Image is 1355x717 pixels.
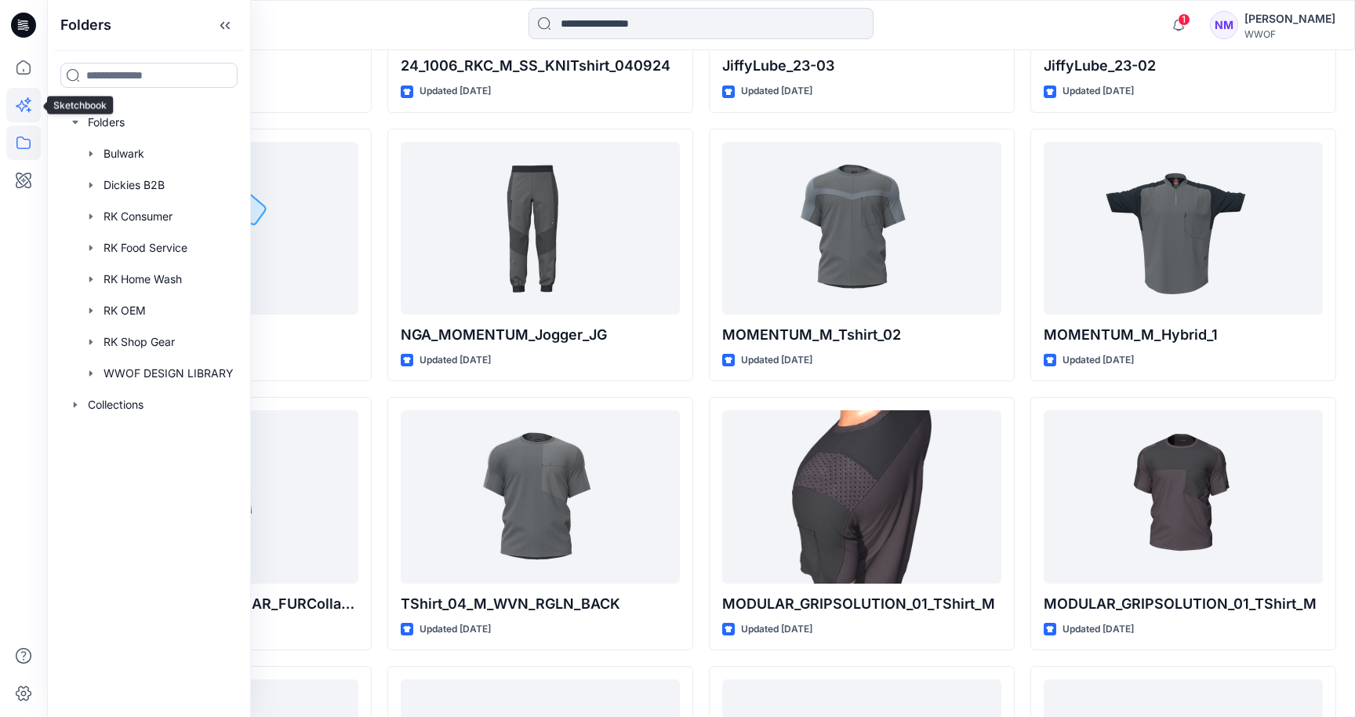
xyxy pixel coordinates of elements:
[722,55,1001,77] p: JiffyLube_23-03
[1044,593,1323,615] p: MODULAR_GRIPSOLUTION_01_TShirt_M
[420,352,491,369] p: Updated [DATE]
[722,324,1001,346] p: MOMENTUM_M_Tshirt_02
[1044,55,1323,77] p: JiffyLube_23-02
[1044,410,1323,583] a: MODULAR_GRIPSOLUTION_01_TShirt_M
[420,621,491,638] p: Updated [DATE]
[722,142,1001,315] a: MOMENTUM_M_Tshirt_02
[722,593,1001,615] p: MODULAR_GRIPSOLUTION_01_TShirt_M
[1063,621,1134,638] p: Updated [DATE]
[1044,324,1323,346] p: MOMENTUM_M_Hybrid_1
[1063,83,1134,100] p: Updated [DATE]
[741,621,812,638] p: Updated [DATE]
[401,324,680,346] p: NGA_MOMENTUM_Jogger_JG
[1244,9,1335,28] div: [PERSON_NAME]
[1244,28,1335,40] div: WWOF
[1178,13,1190,26] span: 1
[401,593,680,615] p: TShirt_04_M_WVN_RGLN_BACK
[741,83,812,100] p: Updated [DATE]
[722,410,1001,583] a: MODULAR_GRIPSOLUTION_01_TShirt_M
[401,410,680,583] a: TShirt_04_M_WVN_RGLN_BACK
[1210,11,1238,39] div: NM
[420,83,491,100] p: Updated [DATE]
[401,142,680,315] a: NGA_MOMENTUM_Jogger_JG
[1044,142,1323,315] a: MOMENTUM_M_Hybrid_1
[1063,352,1134,369] p: Updated [DATE]
[401,55,680,77] p: 24_1006_RKC_M_SS_KNITshirt_040924
[741,352,812,369] p: Updated [DATE]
